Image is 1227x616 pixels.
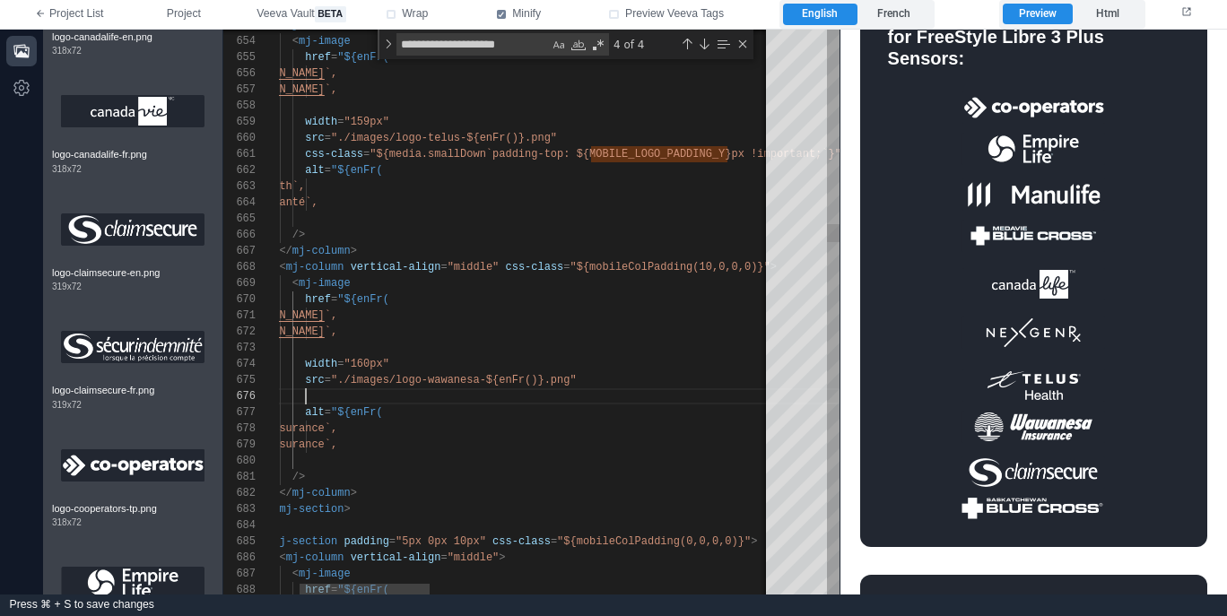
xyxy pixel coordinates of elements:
[713,34,733,54] div: Find in Selection (⌥⌘L)
[279,551,285,564] span: <
[1003,4,1072,25] label: Preview
[223,65,256,82] div: 656
[680,37,694,51] div: Previous Match (⇧Enter)
[286,551,344,564] span: mj-column
[286,261,344,273] span: mj-column
[292,471,305,483] span: />
[223,259,256,275] div: 668
[223,162,256,178] div: 662
[331,374,577,386] span: "./images/logo-wawanesa-${enFr()}.png"
[448,261,500,273] span: "middle"
[223,82,256,98] div: 657
[223,404,256,421] div: 677
[351,551,441,564] span: vertical-align
[735,37,750,51] div: Close (Escape)
[331,406,383,419] span: "${enFr(
[499,551,505,564] span: >
[325,309,337,322] span: `,
[305,406,325,419] span: alt
[840,30,1227,594] iframe: preview
[223,33,256,49] div: 654
[292,277,299,290] span: <
[351,487,357,499] span: >
[292,568,299,580] span: <
[389,535,396,548] span: =
[52,44,82,57] span: 318 x 72
[223,146,256,162] div: 661
[52,516,82,529] span: 318 x 72
[223,98,256,114] div: 658
[697,37,711,51] div: Next Match (Enter)
[305,51,331,64] span: href
[279,503,344,516] span: mj-section
[273,535,337,548] span: mj-section
[589,36,607,54] div: Use Regular Expression (⌥⌘R)
[551,535,557,548] span: =
[305,132,325,144] span: src
[299,568,351,580] span: mj-image
[223,550,256,566] div: 686
[305,293,331,306] span: href
[325,325,337,338] span: `,
[331,132,557,144] span: "./images/logo-telus-${enFr()}.png"
[223,485,256,501] div: 682
[370,148,692,161] span: "${media.smallDown`padding-top: ${MOBILE_LOGO_PADD
[52,280,82,293] span: 319 x 72
[344,535,388,548] span: padding
[52,398,82,412] span: 319 x 72
[380,30,396,59] div: Toggle Replace
[305,358,337,370] span: width
[52,383,213,398] span: logo-claimsecure-fr.png
[292,245,351,257] span: mj-column
[305,164,325,177] span: alt
[351,261,441,273] span: vertical-align
[223,453,256,469] div: 680
[273,196,318,209] span: Santé`,
[331,293,337,306] span: =
[331,51,337,64] span: =
[223,582,256,598] div: 688
[563,261,570,273] span: =
[223,130,256,146] div: 660
[344,503,350,516] span: >
[337,293,389,306] span: "${enFr(
[223,501,256,517] div: 683
[167,6,201,22] span: Project
[223,275,256,291] div: 669
[223,388,256,404] div: 676
[397,34,549,55] textarea: Find
[325,67,337,80] span: `,
[279,487,292,499] span: </
[512,6,541,22] span: Minify
[612,33,677,56] div: 4 of 4
[52,147,213,162] span: logo-canadalife-fr.png
[223,372,256,388] div: 675
[325,132,331,144] span: =
[223,517,256,534] div: 684
[223,469,256,485] div: 681
[223,324,256,340] div: 672
[279,245,292,257] span: </
[692,148,841,161] span: ING_Y}px !important;`}"
[299,35,351,48] span: mj-image
[505,261,563,273] span: css-class
[305,374,325,386] span: src
[292,35,299,48] span: <
[344,358,388,370] span: "160px"
[305,116,337,128] span: width
[331,164,383,177] span: "${enFr(
[557,535,751,548] span: "${mobileColPadding(0,0,0,0)}"
[344,116,388,128] span: "159px"
[279,261,285,273] span: <
[223,356,256,372] div: 674
[52,501,213,516] span: logo-cooperators-tp.png
[325,164,331,177] span: =
[492,535,551,548] span: css-class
